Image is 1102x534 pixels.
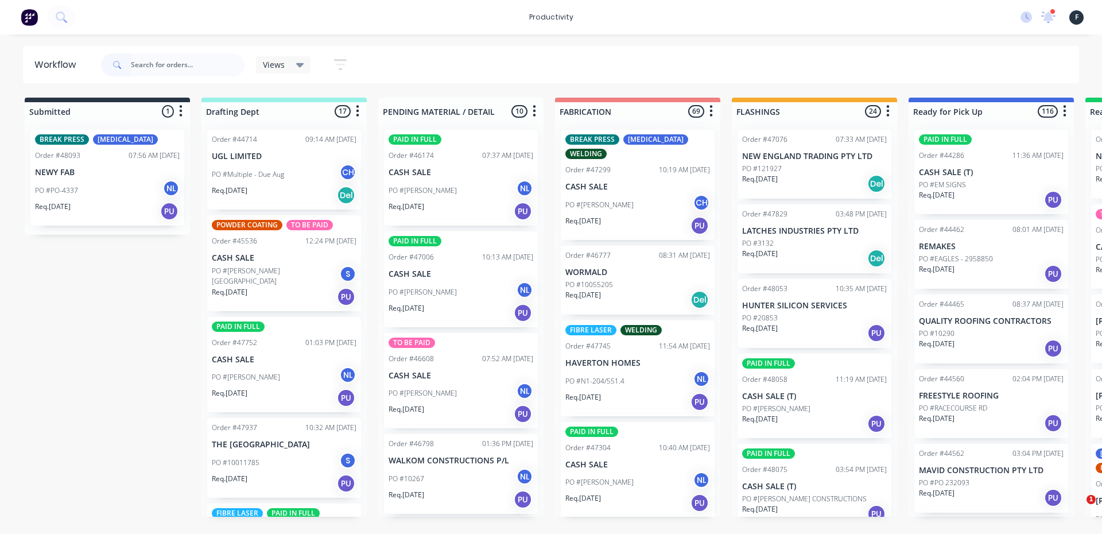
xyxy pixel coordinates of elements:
[337,389,355,407] div: PU
[35,134,89,145] div: BREAK PRESS
[565,443,611,453] div: Order #47304
[389,354,434,364] div: Order #46608
[742,414,778,424] p: Req. [DATE]
[1012,150,1064,161] div: 11:36 AM [DATE]
[212,322,265,332] div: PAID IN FULL
[919,339,954,349] p: Req. [DATE]
[919,134,972,145] div: PAID IN FULL
[742,323,778,334] p: Req. [DATE]
[516,382,533,400] div: NL
[690,393,709,411] div: PU
[565,460,710,470] p: CASH SALE
[1063,495,1091,523] iframe: Intercom live chat
[35,150,80,161] div: Order #48093
[1087,495,1096,504] span: 1
[514,202,532,220] div: PU
[742,249,778,259] p: Req. [DATE]
[263,59,285,71] span: Views
[867,249,886,268] div: Del
[659,443,710,453] div: 10:40 AM [DATE]
[919,299,964,309] div: Order #44465
[914,130,1068,214] div: PAID IN FULLOrder #4428611:36 AM [DATE]CASH SALE (T)PO #EM SIGNSReq.[DATE]PU
[565,427,618,437] div: PAID IN FULL
[1075,12,1078,22] span: F
[623,134,688,145] div: [MEDICAL_DATA]
[337,186,355,204] div: Del
[384,333,538,429] div: TO BE PAIDOrder #4660807:52 AM [DATE]CASH SALEPO #[PERSON_NAME]NLReq.[DATE]PU
[738,130,891,199] div: Order #4707607:33 AM [DATE]NEW ENGLAND TRADING PTY LTDPO #121927Req.[DATE]Del
[482,252,533,262] div: 10:13 AM [DATE]
[212,236,257,246] div: Order #45536
[690,216,709,235] div: PU
[919,466,1064,475] p: MAVID CONSTRUCTION PTY LTD
[93,134,158,145] div: [MEDICAL_DATA]
[212,458,259,468] p: PO #10011785
[212,372,280,382] p: PO #[PERSON_NAME]
[919,328,954,339] p: PO #10290
[339,366,356,384] div: NL
[384,130,538,226] div: PAID IN FULLOrder #4617407:37 AM [DATE]CASH SALEPO #[PERSON_NAME]NLReq.[DATE]PU
[919,448,964,459] div: Order #44562
[836,374,887,385] div: 11:19 AM [DATE]
[919,374,964,384] div: Order #44560
[389,474,424,484] p: PO #10267
[212,338,257,348] div: Order #47752
[742,134,787,145] div: Order #47076
[742,465,787,475] div: Order #48075
[389,185,457,196] p: PO #[PERSON_NAME]
[659,250,710,261] div: 08:31 AM [DATE]
[919,225,964,235] div: Order #44462
[389,404,424,415] p: Req. [DATE]
[742,174,778,184] p: Req. [DATE]
[742,448,795,459] div: PAID IN FULL
[836,134,887,145] div: 07:33 AM [DATE]
[919,190,954,200] p: Req. [DATE]
[565,216,601,226] p: Req. [DATE]
[523,9,579,26] div: productivity
[565,182,710,192] p: CASH SALE
[919,180,966,190] p: PO #EM SIGNS
[836,209,887,219] div: 03:48 PM [DATE]
[305,236,356,246] div: 12:24 PM [DATE]
[337,474,355,493] div: PU
[914,369,1068,438] div: Order #4456002:04 PM [DATE]FREESTYLE ROOFINGPO #RACECOURSE RDReq.[DATE]PU
[212,169,284,180] p: PO #Multiple - Due Aug
[565,200,634,210] p: PO #[PERSON_NAME]
[742,392,887,401] p: CASH SALE (T)
[212,440,356,450] p: THE [GEOGRAPHIC_DATA]
[742,301,887,311] p: HUNTER SILICON SERVICES
[305,338,356,348] div: 01:03 PM [DATE]
[305,134,356,145] div: 09:14 AM [DATE]
[389,168,533,177] p: CASH SALE
[738,204,891,273] div: Order #4782903:48 PM [DATE]LATCHES INDUSTRIES PTY LTDPO #3132Req.[DATE]Del
[1044,414,1062,432] div: PU
[565,493,601,504] p: Req. [DATE]
[212,508,263,518] div: FIBRE LASER
[561,130,715,240] div: BREAK PRESS[MEDICAL_DATA]WELDINGOrder #4729910:19 AM [DATE]CASH SALEPO #[PERSON_NAME]CHReq.[DATE]PU
[267,508,320,518] div: PAID IN FULL
[620,325,662,335] div: WELDING
[160,202,179,220] div: PU
[516,180,533,197] div: NL
[690,291,709,309] div: Del
[30,130,184,226] div: BREAK PRESS[MEDICAL_DATA]Order #4809307:56 AM [DATE]NEWY FABPO #PO-4337NLReq.[DATE]PU
[516,281,533,299] div: NL
[162,180,180,197] div: NL
[212,266,339,287] p: PO #[PERSON_NAME][GEOGRAPHIC_DATA]
[919,168,1064,177] p: CASH SALE (T)
[919,391,1064,401] p: FREESTYLE ROOFING
[131,53,245,76] input: Search for orders...
[565,134,619,145] div: BREAK PRESS
[565,165,611,175] div: Order #47299
[389,371,533,381] p: CASH SALE
[742,404,810,414] p: PO #[PERSON_NAME]
[738,279,891,348] div: Order #4805310:35 AM [DATE]HUNTER SILICON SERVICESPO #20853Req.[DATE]PU
[1044,489,1062,507] div: PU
[659,341,710,351] div: 11:54 AM [DATE]
[389,303,424,314] p: Req. [DATE]
[212,253,356,263] p: CASH SALE
[690,494,709,512] div: PU
[565,376,624,386] p: PO #N1-204/551.4
[35,168,180,177] p: NEWY FAB
[738,444,891,528] div: PAID IN FULLOrder #4807503:54 PM [DATE]CASH SALE (T)PO #[PERSON_NAME] CONSTRUCTIONSReq.[DATE]PU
